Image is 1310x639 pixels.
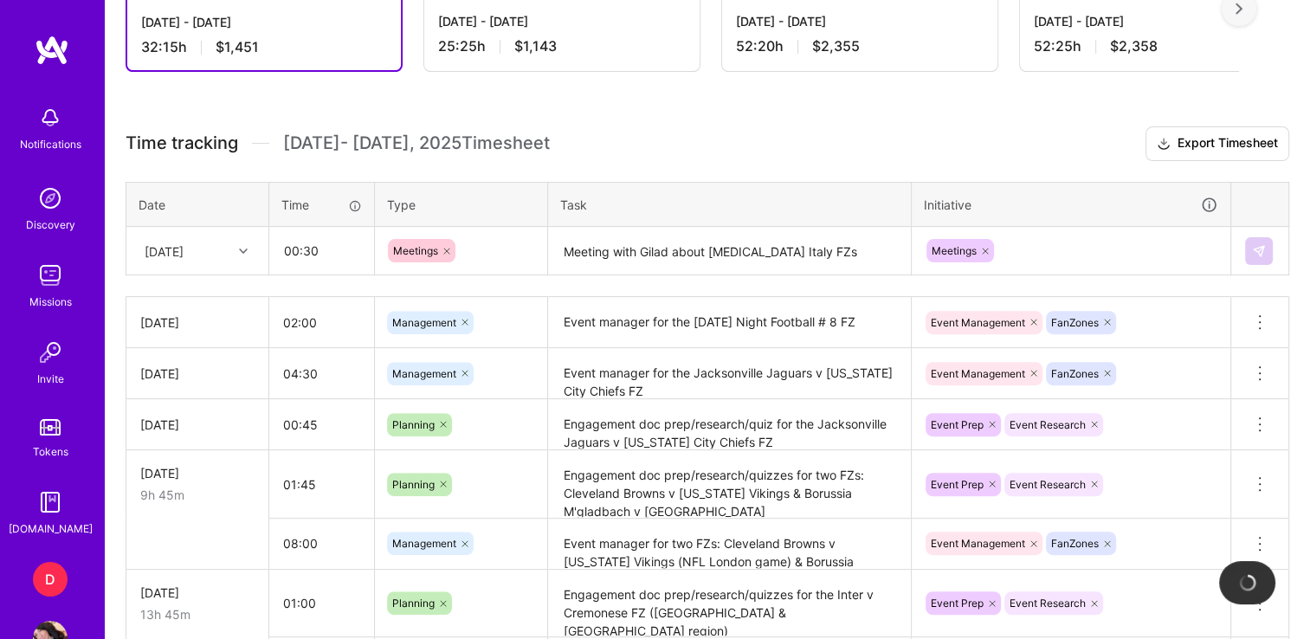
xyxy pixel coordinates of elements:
[1051,316,1099,329] span: FanZones
[392,316,456,329] span: Management
[1236,571,1258,593] img: loading
[550,571,909,636] textarea: Engagement doc prep/research/quizzes for the Inter v Cremonese FZ ([GEOGRAPHIC_DATA] & [GEOGRAPHI...
[40,419,61,436] img: tokens
[281,196,362,214] div: Time
[140,605,255,623] div: 13h 45m
[1034,12,1281,30] div: [DATE] - [DATE]
[141,38,387,56] div: 32:15 h
[812,37,860,55] span: $2,355
[931,418,984,431] span: Event Prep
[216,38,259,56] span: $1,451
[392,478,435,491] span: Planning
[1034,37,1281,55] div: 52:25 h
[33,100,68,135] img: bell
[37,370,64,388] div: Invite
[145,242,184,260] div: [DATE]
[33,485,68,520] img: guide book
[375,182,548,227] th: Type
[1051,537,1099,550] span: FanZones
[140,416,255,434] div: [DATE]
[140,464,255,482] div: [DATE]
[931,597,984,610] span: Event Prep
[9,520,93,538] div: [DOMAIN_NAME]
[20,135,81,153] div: Notifications
[1010,418,1086,431] span: Event Research
[26,216,75,234] div: Discovery
[269,351,374,397] input: HH:MM
[141,13,387,31] div: [DATE] - [DATE]
[550,299,909,346] textarea: Event manager for the [DATE] Night Football # 8 FZ
[126,132,238,154] span: Time tracking
[550,350,909,397] textarea: Event manager for the Jacksonville Jaguars v [US_STATE] City Chiefs FZ
[1252,244,1266,258] img: Submit
[1010,478,1086,491] span: Event Research
[33,562,68,597] div: D
[392,537,456,550] span: Management
[438,37,686,55] div: 25:25 h
[33,335,68,370] img: Invite
[392,418,435,431] span: Planning
[29,293,72,311] div: Missions
[283,132,550,154] span: [DATE] - [DATE] , 2025 Timesheet
[392,367,456,380] span: Management
[269,520,374,566] input: HH:MM
[1051,367,1099,380] span: FanZones
[269,402,374,448] input: HH:MM
[550,401,909,449] textarea: Engagement doc prep/research/quiz for the Jacksonville Jaguars v [US_STATE] City Chiefs FZ
[33,181,68,216] img: discovery
[931,537,1025,550] span: Event Management
[548,182,912,227] th: Task
[140,584,255,602] div: [DATE]
[931,367,1025,380] span: Event Management
[35,35,69,66] img: logo
[239,247,248,255] i: icon Chevron
[33,258,68,293] img: teamwork
[550,520,909,568] textarea: Event manager for two FZs: Cleveland Browns v [US_STATE] Vikings (NFL London game) & Borussia M'g...
[1010,597,1086,610] span: Event Research
[1245,237,1275,265] div: null
[924,195,1218,215] div: Initiative
[269,300,374,345] input: HH:MM
[931,316,1025,329] span: Event Management
[140,313,255,332] div: [DATE]
[140,486,255,504] div: 9h 45m
[1110,37,1158,55] span: $2,358
[269,461,374,507] input: HH:MM
[140,365,255,383] div: [DATE]
[550,229,909,274] textarea: Meeting with Gilad about [MEDICAL_DATA] Italy FZs
[438,12,686,30] div: [DATE] - [DATE]
[392,597,435,610] span: Planning
[29,562,72,597] a: D
[1236,3,1242,15] img: right
[550,452,909,517] textarea: Engagement doc prep/research/quizzes for two FZs: Cleveland Browns v [US_STATE] Vikings & Borussi...
[736,12,984,30] div: [DATE] - [DATE]
[931,478,984,491] span: Event Prep
[514,37,557,55] span: $1,143
[736,37,984,55] div: 52:20 h
[33,442,68,461] div: Tokens
[393,244,438,257] span: Meetings
[1157,135,1171,153] i: icon Download
[126,182,269,227] th: Date
[270,228,373,274] input: HH:MM
[932,244,977,257] span: Meetings
[269,580,374,626] input: HH:MM
[1145,126,1289,161] button: Export Timesheet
